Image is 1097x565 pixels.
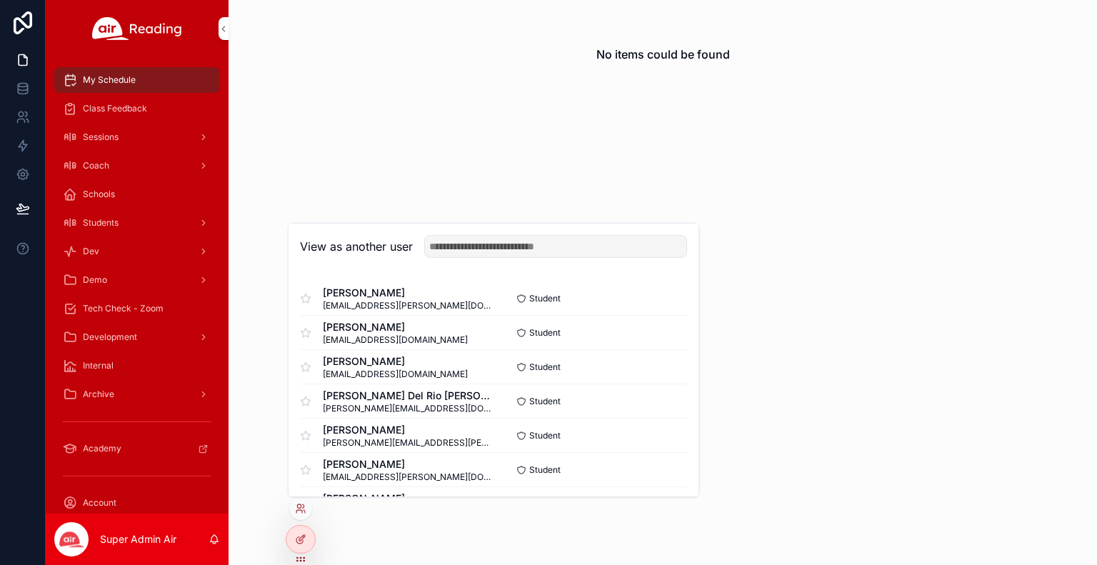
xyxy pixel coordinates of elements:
[83,274,107,286] span: Demo
[323,299,494,311] span: [EMAIL_ADDRESS][PERSON_NAME][DOMAIN_NAME]
[83,217,119,229] span: Students
[323,422,494,436] span: [PERSON_NAME]
[529,395,561,406] span: Student
[54,436,220,461] a: Academy
[529,361,561,372] span: Student
[54,96,220,121] a: Class Feedback
[323,285,494,299] span: [PERSON_NAME]
[83,443,121,454] span: Academy
[46,57,229,514] div: scrollable content
[300,238,413,255] h2: View as another user
[100,532,176,546] p: Super Admin Air
[323,368,468,379] span: [EMAIL_ADDRESS][DOMAIN_NAME]
[323,319,468,334] span: [PERSON_NAME]
[529,292,561,304] span: Student
[83,331,137,343] span: Development
[54,153,220,179] a: Coach
[323,354,468,368] span: [PERSON_NAME]
[529,464,561,475] span: Student
[54,267,220,293] a: Demo
[54,353,220,379] a: Internal
[83,389,114,400] span: Archive
[83,131,119,143] span: Sessions
[83,103,147,114] span: Class Feedback
[54,67,220,93] a: My Schedule
[54,490,220,516] a: Account
[54,124,220,150] a: Sessions
[83,303,164,314] span: Tech Check - Zoom
[323,456,494,471] span: [PERSON_NAME]
[323,388,494,402] span: [PERSON_NAME] Del Rio [PERSON_NAME]
[83,497,116,509] span: Account
[83,160,109,171] span: Coach
[83,189,115,200] span: Schools
[529,429,561,441] span: Student
[323,471,494,482] span: [EMAIL_ADDRESS][PERSON_NAME][DOMAIN_NAME]
[529,326,561,338] span: Student
[54,324,220,350] a: Development
[323,436,494,448] span: [PERSON_NAME][EMAIL_ADDRESS][PERSON_NAME][DOMAIN_NAME]
[323,491,494,505] span: [PERSON_NAME]
[83,246,99,257] span: Dev
[54,296,220,321] a: Tech Check - Zoom
[92,17,182,40] img: App logo
[54,181,220,207] a: Schools
[83,360,114,371] span: Internal
[83,74,136,86] span: My Schedule
[54,239,220,264] a: Dev
[323,402,494,414] span: [PERSON_NAME][EMAIL_ADDRESS][DOMAIN_NAME]
[54,210,220,236] a: Students
[54,381,220,407] a: Archive
[596,46,730,63] h2: No items could be found
[323,334,468,345] span: [EMAIL_ADDRESS][DOMAIN_NAME]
